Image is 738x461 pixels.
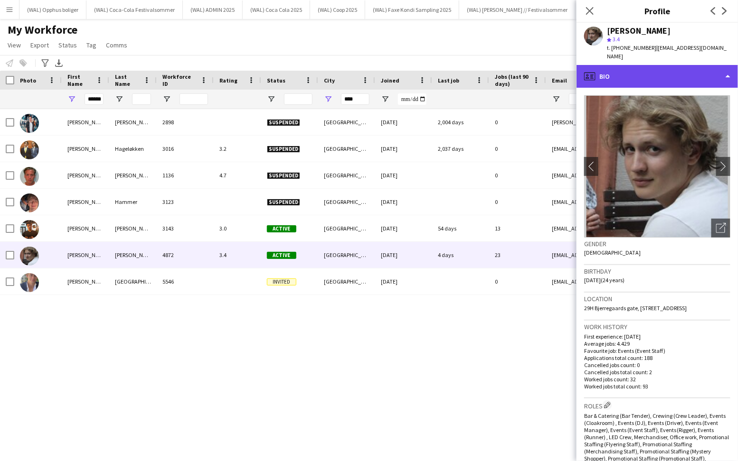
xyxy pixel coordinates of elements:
[341,93,369,105] input: City Filter Input
[489,268,546,295] div: 0
[584,95,730,238] img: Crew avatar or photo
[607,44,656,51] span: t. [PHONE_NUMBER]
[546,136,736,162] div: [EMAIL_ADDRESS][DOMAIN_NAME]
[8,23,77,37] span: My Workforce
[30,41,49,49] span: Export
[375,136,432,162] div: [DATE]
[180,93,208,105] input: Workforce ID Filter Input
[109,109,157,135] div: [PERSON_NAME]
[267,119,300,126] span: Suspended
[284,93,312,105] input: Status Filter Input
[267,172,300,179] span: Suspended
[613,36,620,43] span: 3.4
[546,162,736,188] div: [EMAIL_ADDRESS][DOMAIN_NAME]
[489,162,546,188] div: 0
[62,162,109,188] div: [PERSON_NAME]
[162,73,197,87] span: Workforce ID
[546,268,736,295] div: [EMAIL_ADDRESS][DOMAIN_NAME]
[214,162,261,188] div: 4.7
[584,304,687,312] span: 29H Bjerregaards gate, [STREET_ADDRESS]
[375,189,432,215] div: [DATE]
[318,136,375,162] div: [GEOGRAPHIC_DATA]
[109,136,157,162] div: Hageløkken
[157,242,214,268] div: 4872
[546,109,736,135] div: [PERSON_NAME][EMAIL_ADDRESS][DOMAIN_NAME]
[584,354,730,361] p: Applications total count: 188
[267,146,300,153] span: Suspended
[214,136,261,162] div: 3.2
[106,41,127,49] span: Comms
[20,247,39,266] img: Jesper Roth
[109,189,157,215] div: Hammer
[109,162,157,188] div: [PERSON_NAME]
[115,95,123,103] button: Open Filter Menu
[55,39,81,51] a: Status
[310,0,365,19] button: (WAL) Coop 2025
[584,333,730,340] p: First experience: [DATE]
[432,215,489,241] div: 54 days
[243,0,310,19] button: (WAL) Coca Cola 2025
[324,77,335,84] span: City
[576,0,642,19] button: EVENT // Atea // TP2B
[267,95,275,103] button: Open Filter Menu
[62,268,109,295] div: [PERSON_NAME]
[324,95,332,103] button: Open Filter Menu
[584,369,730,376] p: Cancelled jobs total count: 2
[584,361,730,369] p: Cancelled jobs count: 0
[157,109,214,135] div: 2898
[157,215,214,241] div: 3143
[375,242,432,268] div: [DATE]
[267,278,296,286] span: Invited
[62,189,109,215] div: [PERSON_NAME]
[318,268,375,295] div: [GEOGRAPHIC_DATA]
[584,347,730,354] p: Favourite job: Events (Event Staff)
[20,220,39,239] img: Jesper Hunt
[546,242,736,268] div: [EMAIL_ADDRESS][DOMAIN_NAME]
[318,215,375,241] div: [GEOGRAPHIC_DATA]
[115,73,140,87] span: Last Name
[318,242,375,268] div: [GEOGRAPHIC_DATA]
[438,77,459,84] span: Last job
[83,39,100,51] a: Tag
[132,93,151,105] input: Last Name Filter Input
[495,73,529,87] span: Jobs (last 90 days)
[711,219,730,238] div: Open photos pop-in
[20,273,39,292] img: Jesper Stensland
[157,268,214,295] div: 5546
[109,215,157,241] div: [PERSON_NAME]
[607,44,727,60] span: | [EMAIL_ADDRESS][DOMAIN_NAME]
[162,95,171,103] button: Open Filter Menu
[53,57,65,69] app-action-btn: Export XLSX
[8,41,21,49] span: View
[20,77,36,84] span: Photo
[584,383,730,390] p: Worked jobs total count: 93
[375,268,432,295] div: [DATE]
[569,93,730,105] input: Email Filter Input
[375,215,432,241] div: [DATE]
[109,242,157,268] div: [PERSON_NAME]
[214,242,261,268] div: 3.4
[489,242,546,268] div: 23
[584,267,730,276] h3: Birthday
[219,77,237,84] span: Rating
[432,109,489,135] div: 2,004 days
[85,93,104,105] input: First Name Filter Input
[584,376,730,383] p: Worked jobs count: 32
[39,57,51,69] app-action-btn: Advanced filters
[381,77,399,84] span: Joined
[584,323,730,331] h3: Work history
[183,0,243,19] button: (WAL) ADMIN 2025
[577,5,738,17] h3: Profile
[318,109,375,135] div: [GEOGRAPHIC_DATA]
[318,189,375,215] div: [GEOGRAPHIC_DATA]
[20,194,39,212] img: Jesper Hammer
[489,189,546,215] div: 0
[489,109,546,135] div: 0
[584,240,730,248] h3: Gender
[607,27,671,35] div: [PERSON_NAME]
[318,162,375,188] div: [GEOGRAPHIC_DATA]
[489,215,546,241] div: 13
[27,39,53,51] a: Export
[267,252,296,259] span: Active
[577,65,738,88] div: Bio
